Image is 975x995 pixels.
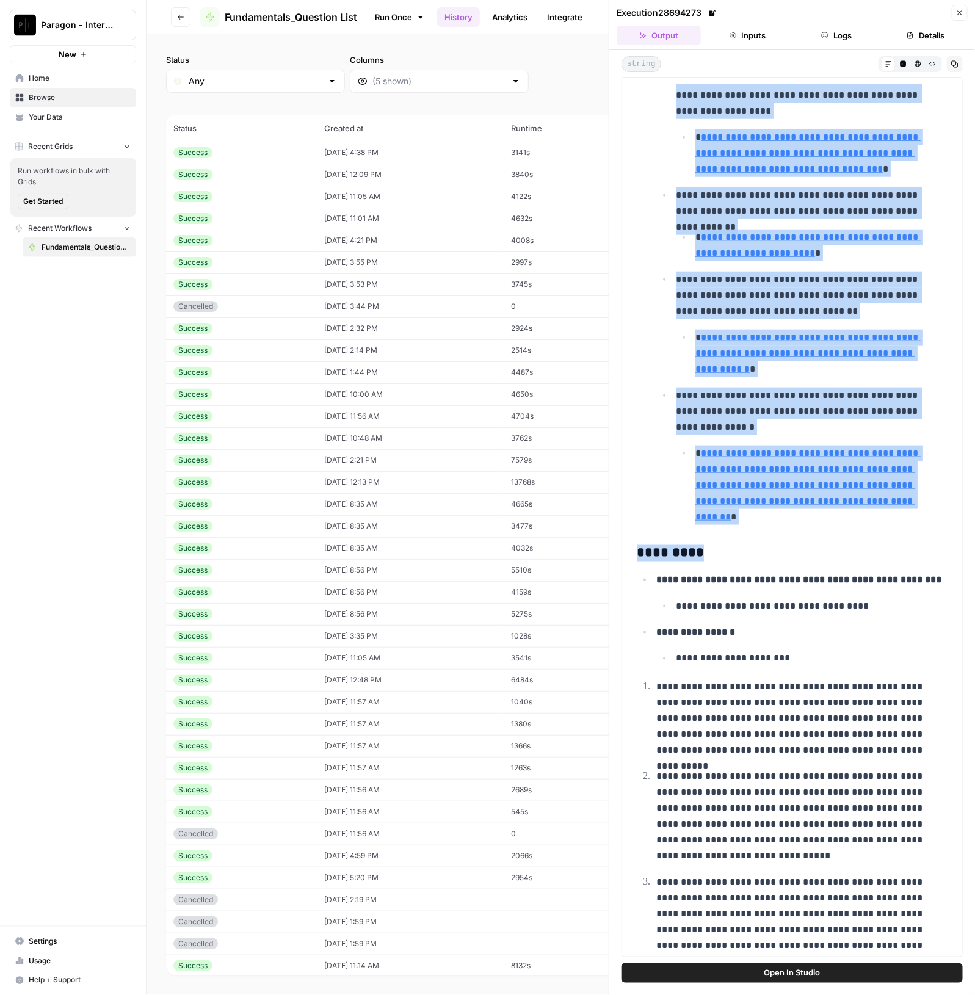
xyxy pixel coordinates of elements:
td: 8132s [504,955,620,977]
div: Success [173,367,212,378]
div: Success [173,499,212,510]
a: Usage [10,951,136,971]
input: (5 shown) [372,75,506,87]
a: Home [10,68,136,88]
td: 3141s [504,142,620,164]
a: Analytics [485,7,535,27]
div: Success [173,587,212,598]
div: Success [173,411,212,422]
td: [DATE] 11:57 AM [317,735,504,757]
span: (227 records) [166,93,955,115]
td: [DATE] 8:35 AM [317,515,504,537]
th: Created at [317,115,504,142]
td: [DATE] 8:35 AM [317,537,504,559]
td: 4008s [504,230,620,251]
td: [DATE] 11:56 AM [317,801,504,823]
div: Success [173,455,212,466]
td: [DATE] 11:57 AM [317,691,504,713]
div: Success [173,784,212,795]
td: [DATE] 12:09 PM [317,164,504,186]
span: Fundamentals_Question List [225,10,357,24]
td: 4704s [504,405,620,427]
td: 3762s [504,427,620,449]
td: 3745s [504,273,620,295]
div: Success [173,609,212,620]
input: Any [189,75,322,87]
td: [DATE] 11:56 AM [317,823,504,845]
button: Details [883,26,968,45]
a: History [437,7,480,27]
td: [DATE] 8:56 PM [317,559,504,581]
td: 1263s [504,757,620,779]
td: [DATE] 3:35 PM [317,625,504,647]
div: Success [173,675,212,686]
td: 0 [504,823,620,845]
div: Success [173,631,212,642]
div: Success [173,653,212,664]
a: Your Data [10,107,136,127]
td: 2997s [504,251,620,273]
th: Status [166,115,317,142]
span: Get Started [23,196,63,207]
td: [DATE] 8:56 PM [317,581,504,603]
td: 7579s [504,449,620,471]
td: [DATE] 5:20 PM [317,867,504,889]
button: Get Started [18,194,68,209]
td: 3477s [504,515,620,537]
div: Success [173,850,212,861]
div: Success [173,257,212,268]
span: Recent Grids [28,141,73,152]
td: [DATE] 2:19 PM [317,889,504,911]
span: string [622,56,661,72]
div: Success [173,806,212,817]
td: [DATE] 4:59 PM [317,845,504,867]
td: 4032s [504,537,620,559]
img: Paragon - Internal Usage Logo [14,14,36,36]
div: Success [173,169,212,180]
span: Settings [29,936,131,947]
div: Success [173,323,212,334]
span: Browse [29,92,131,103]
div: Success [173,740,212,751]
td: 4650s [504,383,620,405]
a: Browse [10,88,136,107]
td: [DATE] 2:14 PM [317,339,504,361]
div: Success [173,279,212,290]
td: [DATE] 2:21 PM [317,449,504,471]
td: 1366s [504,735,620,757]
td: [DATE] 11:05 AM [317,647,504,669]
div: Success [173,872,212,883]
button: Output [617,26,701,45]
td: 545s [504,801,620,823]
span: Run workflows in bulk with Grids [18,165,129,187]
button: Logs [795,26,879,45]
td: 2066s [504,845,620,867]
button: New [10,45,136,63]
div: Success [173,718,212,729]
span: New [59,48,76,60]
span: Recent Workflows [28,223,92,234]
td: [DATE] 10:48 AM [317,427,504,449]
button: Recent Grids [10,137,136,156]
div: Cancelled [173,894,218,905]
td: 1040s [504,691,620,713]
a: Fundamentals_Question List [200,7,357,27]
td: 5510s [504,559,620,581]
td: [DATE] 12:48 PM [317,669,504,691]
div: Success [173,477,212,488]
div: Execution 28694273 [617,7,719,19]
span: Help + Support [29,975,131,986]
td: 0 [504,295,620,317]
td: 3840s [504,164,620,186]
td: 1028s [504,625,620,647]
div: Success [173,543,212,554]
td: 4487s [504,361,620,383]
label: Columns [350,54,529,66]
td: [DATE] 1:44 PM [317,361,504,383]
td: [DATE] 10:00 AM [317,383,504,405]
span: Open In Studio [764,967,821,979]
td: 4159s [504,581,620,603]
div: Cancelled [173,828,218,839]
a: Run Once [367,7,432,27]
td: [DATE] 11:56 AM [317,779,504,801]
